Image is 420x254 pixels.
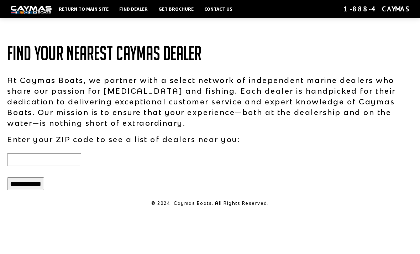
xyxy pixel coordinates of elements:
[343,4,409,14] div: 1-888-4CAYMAS
[7,134,413,145] p: Enter your ZIP code to see a list of dealers near you:
[7,75,413,128] p: At Caymas Boats, we partner with a select network of independent marine dealers who share our pas...
[155,4,197,14] a: Get Brochure
[116,4,151,14] a: Find Dealer
[7,43,413,64] h1: Find Your Nearest Caymas Dealer
[11,6,52,13] img: white-logo-c9c8dbefe5ff5ceceb0f0178aa75bf4bb51f6bca0971e226c86eb53dfe498488.png
[201,4,236,14] a: Contact Us
[55,4,112,14] a: Return to main site
[7,200,413,207] p: © 2024. Caymas Boats. All Rights Reserved.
